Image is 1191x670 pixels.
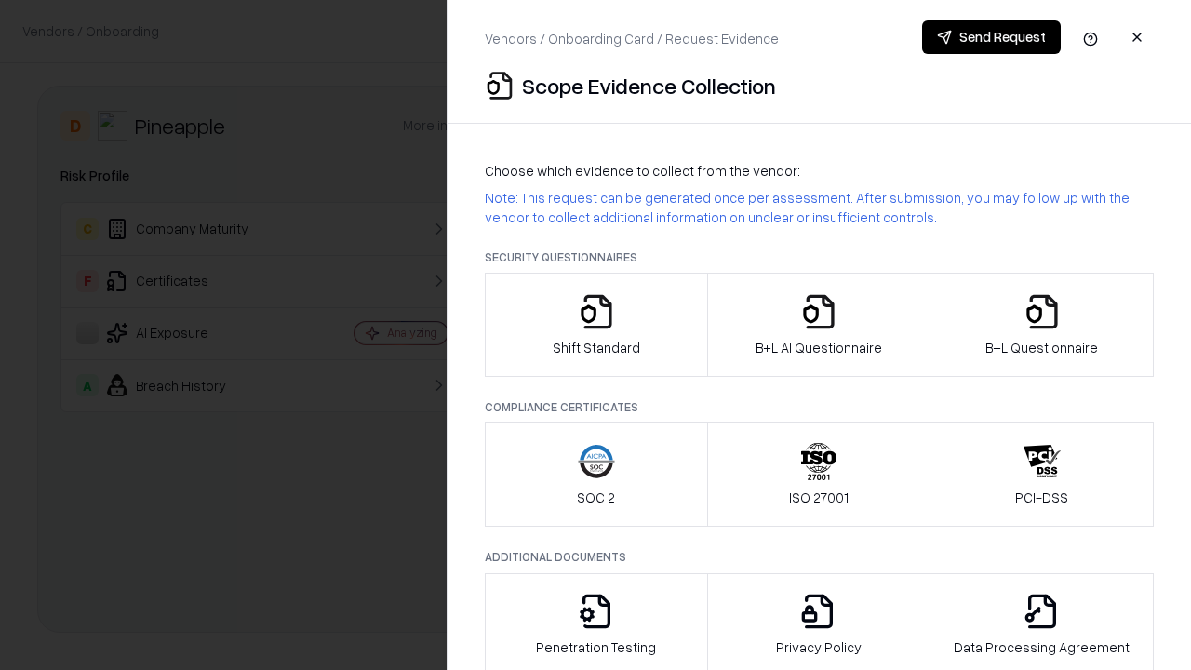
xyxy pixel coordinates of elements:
button: PCI-DSS [930,422,1154,527]
p: Choose which evidence to collect from the vendor: [485,161,1154,181]
button: B+L Questionnaire [930,273,1154,377]
button: Send Request [922,20,1061,54]
p: B+L Questionnaire [985,338,1098,357]
button: Shift Standard [485,273,708,377]
button: B+L AI Questionnaire [707,273,931,377]
button: ISO 27001 [707,422,931,527]
p: Shift Standard [553,338,640,357]
p: PCI-DSS [1015,488,1068,507]
p: Scope Evidence Collection [522,71,776,100]
p: Security Questionnaires [485,249,1154,265]
p: Note: This request can be generated once per assessment. After submission, you may follow up with... [485,188,1154,227]
p: ISO 27001 [789,488,849,507]
p: SOC 2 [577,488,615,507]
p: Penetration Testing [536,637,656,657]
p: Compliance Certificates [485,399,1154,415]
p: B+L AI Questionnaire [756,338,882,357]
p: Additional Documents [485,549,1154,565]
p: Data Processing Agreement [954,637,1130,657]
button: SOC 2 [485,422,708,527]
p: Privacy Policy [776,637,862,657]
p: Vendors / Onboarding Card / Request Evidence [485,29,779,48]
